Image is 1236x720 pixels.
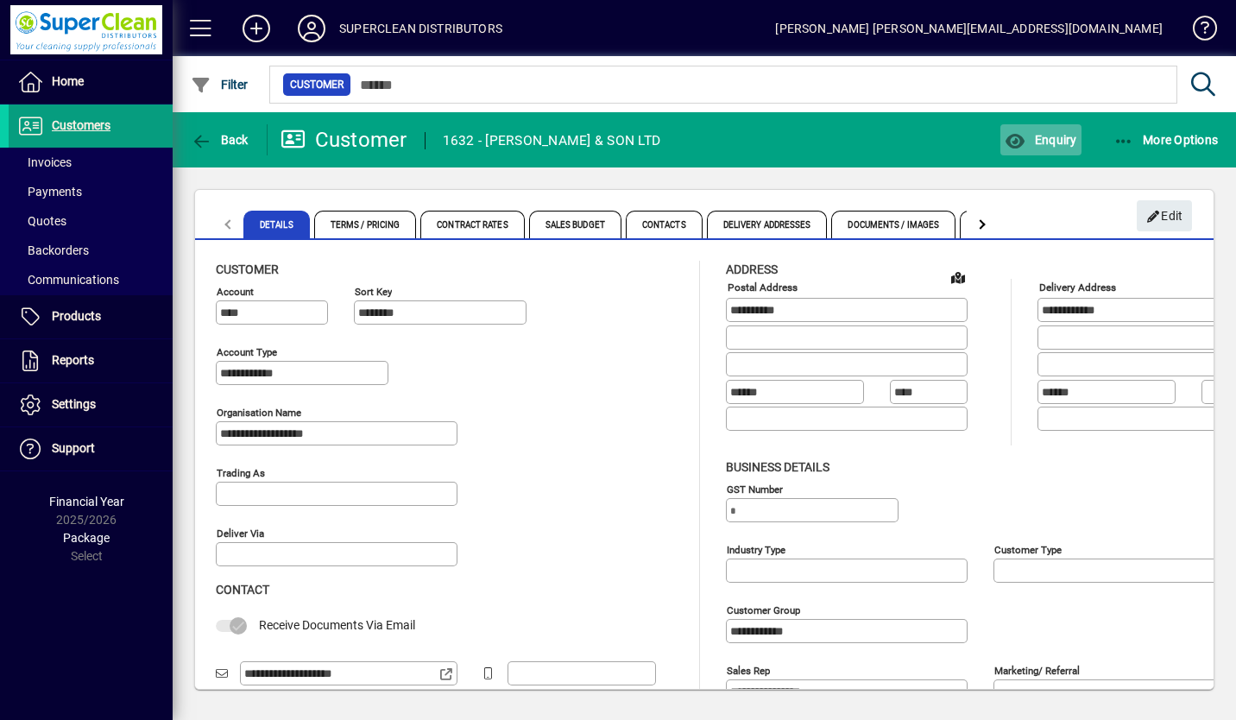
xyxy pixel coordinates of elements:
a: Invoices [9,148,173,177]
span: Contract Rates [420,211,524,238]
button: Profile [284,13,339,44]
mat-label: Customer type [994,543,1062,555]
a: Settings [9,383,173,426]
span: Customer [290,76,344,93]
span: Back [191,133,249,147]
span: Payments [17,185,82,199]
a: Home [9,60,173,104]
span: Communications [17,273,119,287]
span: Documents / Images [831,211,955,238]
div: 1632 - [PERSON_NAME] & SON LTD [443,127,661,155]
span: Quotes [17,214,66,228]
span: Financial Year [49,495,124,508]
a: Support [9,427,173,471]
a: Quotes [9,206,173,236]
span: Terms / Pricing [314,211,417,238]
button: Filter [186,69,253,100]
app-page-header-button: Back [173,124,268,155]
div: SUPERCLEAN DISTRIBUTORS [339,15,502,42]
span: Custom Fields [960,211,1056,238]
span: Package [63,531,110,545]
div: [PERSON_NAME] [PERSON_NAME][EMAIL_ADDRESS][DOMAIN_NAME] [775,15,1163,42]
mat-label: Organisation name [217,407,301,419]
mat-label: Marketing/ Referral [994,664,1080,676]
mat-label: Sales rep [727,664,770,676]
span: Edit [1146,202,1183,231]
mat-label: Sort key [355,286,392,298]
span: More Options [1113,133,1219,147]
span: Products [52,309,101,323]
span: Contact [216,583,269,597]
a: Communications [9,265,173,294]
a: Products [9,295,173,338]
button: More Options [1109,124,1223,155]
button: Enquiry [1000,124,1081,155]
mat-label: Industry type [727,543,785,555]
a: Reports [9,339,173,382]
mat-label: Deliver via [217,527,264,540]
span: Delivery Addresses [707,211,828,238]
mat-label: Trading as [217,467,265,479]
span: Business details [726,460,829,474]
span: Support [52,441,95,455]
span: Home [52,74,84,88]
mat-label: GST Number [727,483,783,495]
span: Details [243,211,310,238]
span: Filter [191,78,249,92]
span: Sales Budget [529,211,621,238]
span: Reports [52,353,94,367]
mat-label: Account [217,286,254,298]
a: Backorders [9,236,173,265]
button: Edit [1137,200,1192,231]
button: Add [229,13,284,44]
a: Payments [9,177,173,206]
mat-label: Account Type [217,346,277,358]
span: Customer [216,262,279,276]
a: View on map [944,263,972,291]
a: Knowledge Base [1180,3,1214,60]
span: Address [726,262,778,276]
div: Customer [281,126,407,154]
span: Backorders [17,243,89,257]
span: Customers [52,118,110,132]
span: Settings [52,397,96,411]
span: Enquiry [1005,133,1076,147]
mat-label: Customer group [727,603,800,616]
span: Contacts [626,211,703,238]
span: Invoices [17,155,72,169]
button: Back [186,124,253,155]
span: Receive Documents Via Email [259,618,415,632]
